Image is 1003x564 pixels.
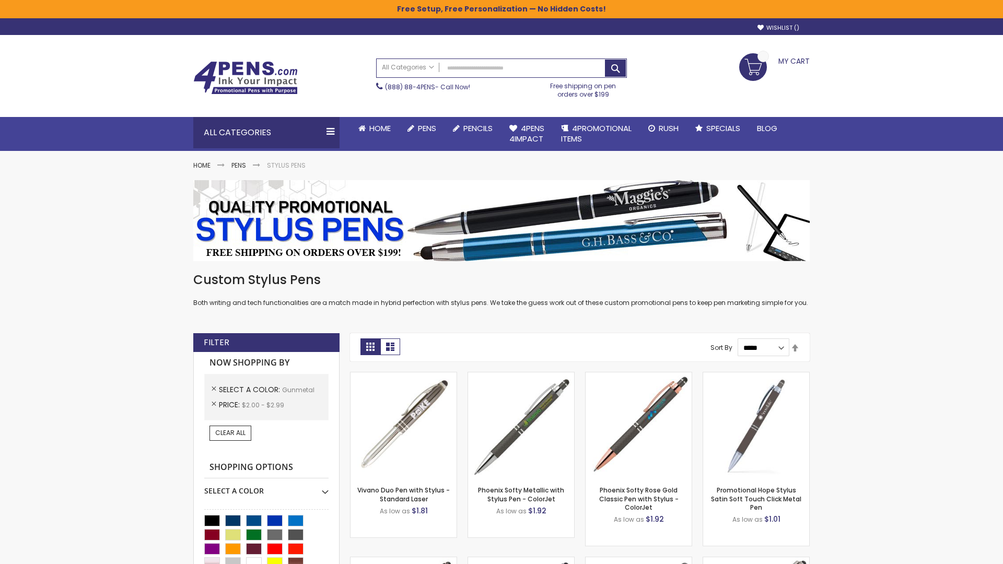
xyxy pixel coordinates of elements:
label: Sort By [710,343,732,352]
div: Both writing and tech functionalities are a match made in hybrid perfection with stylus pens. We ... [193,272,810,308]
a: All Categories [377,59,439,76]
strong: Stylus Pens [267,161,306,170]
span: $1.01 [764,514,780,524]
a: Rush [640,117,687,140]
img: 4Pens Custom Pens and Promotional Products [193,61,298,95]
a: Promotional Hope Stylus Satin Soft Touch Click Metal Pen-Gunmetal [703,372,809,381]
a: Vivano Duo Pen with Stylus - Standard Laser [357,486,450,503]
a: Home [193,161,211,170]
img: Phoenix Softy Rose Gold Classic Pen with Stylus - ColorJet-Gunmetal [586,372,692,478]
div: All Categories [193,117,340,148]
a: Phoenix Softy Metallic with Stylus Pen - ColorJet-Gunmetal [468,372,574,381]
span: Gunmetal [282,385,314,394]
a: Home [350,117,399,140]
a: Clear All [209,426,251,440]
span: All Categories [382,63,434,72]
span: 4PROMOTIONAL ITEMS [561,123,632,144]
span: Pens [418,123,436,134]
span: 4Pens 4impact [509,123,544,144]
a: Pens [399,117,445,140]
span: $1.92 [646,514,664,524]
a: Vivano Duo Pen with Stylus - Standard Laser-Gunmetal [351,372,457,381]
a: Promotional Hope Stylus Satin Soft Touch Click Metal Pen [711,486,801,511]
span: Specials [706,123,740,134]
img: Promotional Hope Stylus Satin Soft Touch Click Metal Pen-Gunmetal [703,372,809,478]
a: (888) 88-4PENS [385,83,435,91]
a: Phoenix Softy Rose Gold Classic Pen with Stylus - ColorJet [599,486,679,511]
strong: Filter [204,337,229,348]
span: Select A Color [219,384,282,395]
span: $1.81 [412,506,428,516]
a: 4PROMOTIONALITEMS [553,117,640,151]
span: - Call Now! [385,83,470,91]
a: Phoenix Softy Rose Gold Classic Pen with Stylus - ColorJet-Gunmetal [586,372,692,381]
strong: Grid [360,338,380,355]
a: Pencils [445,117,501,140]
a: Blog [749,117,786,140]
a: Specials [687,117,749,140]
div: Select A Color [204,478,329,496]
span: Pencils [463,123,493,134]
span: As low as [380,507,410,515]
img: Stylus Pens [193,180,810,261]
strong: Shopping Options [204,456,329,479]
a: 4Pens4impact [501,117,553,151]
img: Phoenix Softy Metallic with Stylus Pen - ColorJet-Gunmetal [468,372,574,478]
span: Home [369,123,391,134]
h1: Custom Stylus Pens [193,272,810,288]
span: Rush [659,123,679,134]
strong: Now Shopping by [204,352,329,374]
a: Pens [231,161,246,170]
span: $2.00 - $2.99 [242,401,284,409]
span: As low as [614,515,644,524]
span: Price [219,399,242,410]
span: As low as [496,507,527,515]
span: As low as [732,515,763,524]
span: Blog [757,123,777,134]
span: $1.92 [528,506,546,516]
img: Vivano Duo Pen with Stylus - Standard Laser-Gunmetal [351,372,457,478]
a: Phoenix Softy Metallic with Stylus Pen - ColorJet [478,486,564,503]
a: Wishlist [757,24,799,32]
div: Free shipping on pen orders over $199 [540,78,627,99]
span: Clear All [215,428,246,437]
